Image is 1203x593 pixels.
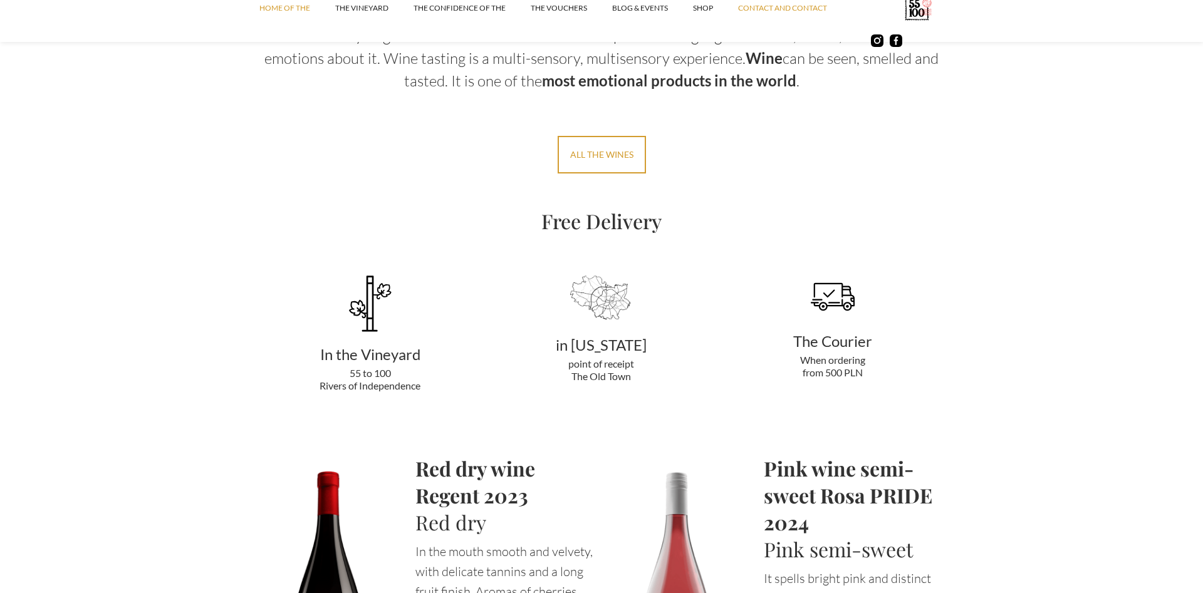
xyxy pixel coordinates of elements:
div: 55 to 100 Rivers of Independence [259,367,481,392]
div: The Courier [722,335,944,348]
h1: Red dry wine Regent 2023 [415,455,601,508]
div: in [US_STATE] [491,339,712,351]
strong: Wine [746,49,783,67]
div: point of receipt The Old Town [491,358,712,383]
div: Free Delivery [259,211,944,231]
p: The best way to get to know the world of wine is to speak the language of flavors, smells, textur... [259,24,944,92]
div: When ordering from 500 PLN [722,354,944,379]
a: All the wines [558,136,646,173]
h1: Pink semi-sweet [764,535,950,562]
div: In the Vineyard [259,348,481,361]
strong: most emotional products in the world [542,71,796,90]
h1: Red dry [415,508,601,535]
h1: Pink wine semi-sweet Rosa PRIDE 2024 [764,455,950,535]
